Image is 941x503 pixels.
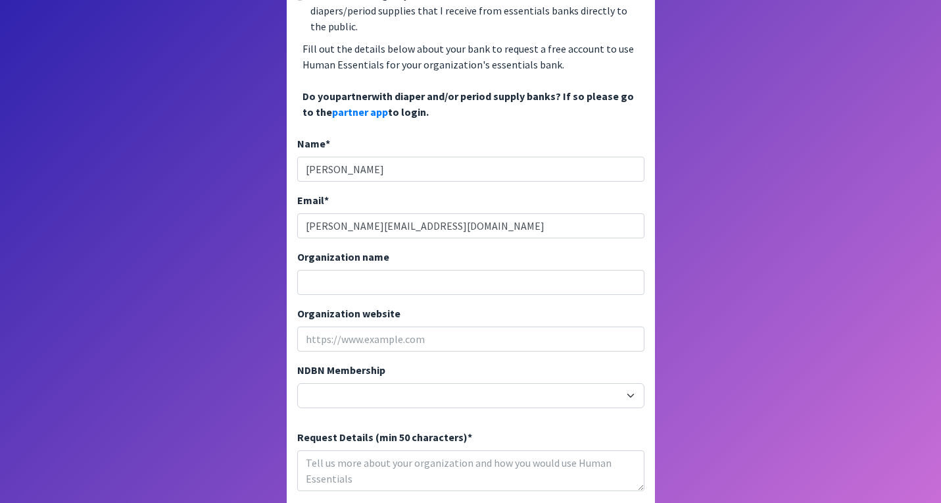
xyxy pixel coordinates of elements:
span: partner [335,90,372,103]
label: Organization website [297,305,400,321]
label: Request Details (min 50 characters) [297,429,472,445]
span: Do you with diaper and/or period supply banks? If so please go to the to login. [302,90,634,119]
abbr: required [468,431,472,444]
label: Name [297,136,330,151]
label: NDBN Membership [297,362,385,378]
a: partner app [332,105,388,119]
p: Fill out the details below about your bank to request a free account to use Human Essentials for ... [297,36,644,125]
abbr: required [326,137,330,150]
abbr: required [324,194,329,207]
label: Email [297,192,329,208]
input: https://www.example.com [297,327,644,352]
label: Organization name [297,249,389,265]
